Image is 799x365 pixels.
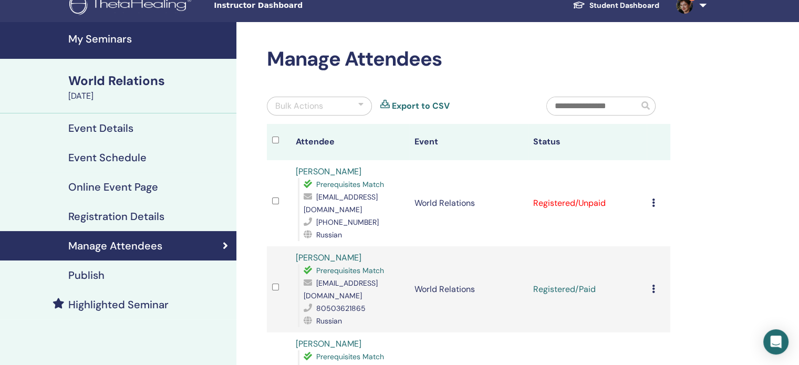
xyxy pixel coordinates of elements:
a: World Relations[DATE] [62,72,236,102]
span: Russian [316,230,342,239]
h4: Highlighted Seminar [68,298,169,311]
img: graduation-cap-white.svg [573,1,585,9]
h4: Event Schedule [68,151,147,164]
div: [DATE] [68,90,230,102]
span: Prerequisites Match [316,352,384,361]
h4: My Seminars [68,33,230,45]
span: [PHONE_NUMBER] [316,217,379,227]
th: Status [528,124,647,160]
a: Export to CSV [392,100,450,112]
th: Event [409,124,528,160]
h2: Manage Attendees [267,47,670,71]
a: [PERSON_NAME] [296,252,361,263]
span: 80503621865 [316,304,366,313]
h4: Online Event Page [68,181,158,193]
a: [PERSON_NAME] [296,338,361,349]
th: Attendee [290,124,409,160]
a: [PERSON_NAME] [296,166,361,177]
span: Prerequisites Match [316,266,384,275]
div: Open Intercom Messenger [763,329,788,354]
h4: Event Details [68,122,133,134]
h4: Publish [68,269,105,281]
td: World Relations [409,246,528,332]
h4: Manage Attendees [68,239,162,252]
span: [EMAIL_ADDRESS][DOMAIN_NAME] [304,278,378,300]
span: Russian [316,316,342,326]
div: World Relations [68,72,230,90]
span: [EMAIL_ADDRESS][DOMAIN_NAME] [304,192,378,214]
div: Bulk Actions [275,100,323,112]
span: Prerequisites Match [316,180,384,189]
h4: Registration Details [68,210,164,223]
td: World Relations [409,160,528,246]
